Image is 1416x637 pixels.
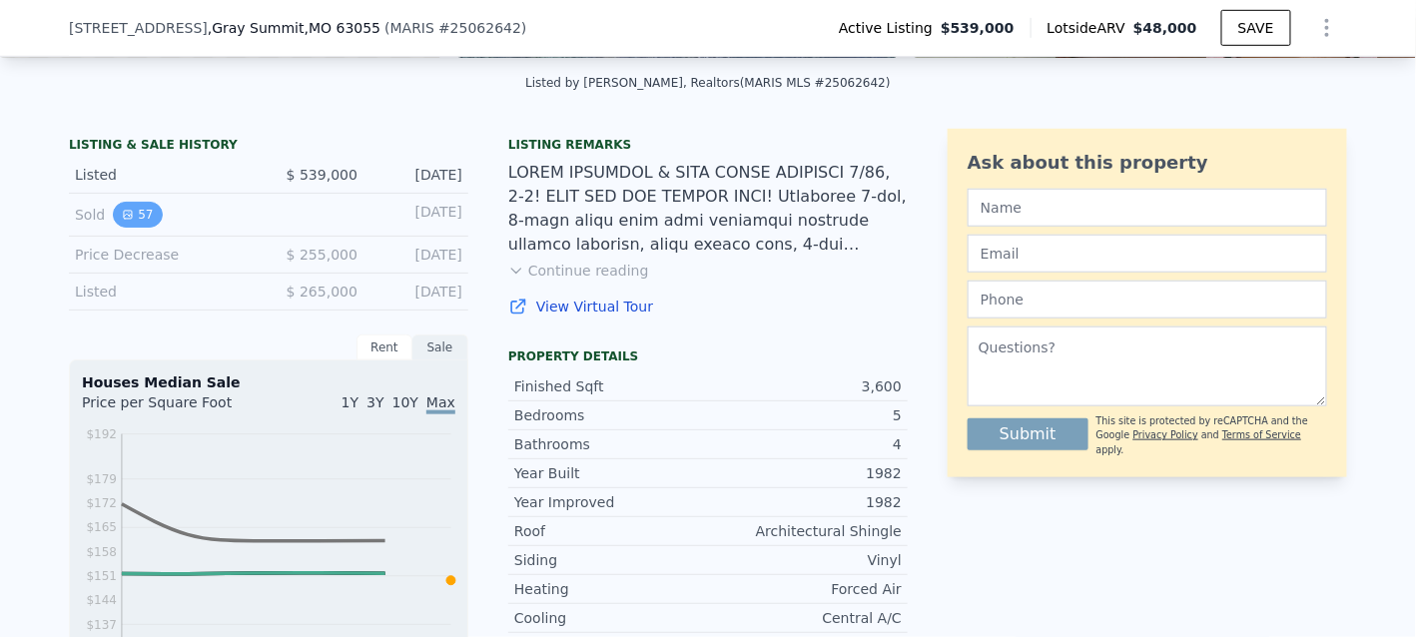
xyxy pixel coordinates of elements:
[86,497,117,511] tspan: $172
[839,18,941,38] span: Active Listing
[514,550,708,570] div: Siding
[708,492,902,512] div: 1982
[390,20,434,36] span: MARIS
[708,608,902,628] div: Central A/C
[438,20,521,36] span: # 25062642
[86,618,117,632] tspan: $137
[708,376,902,396] div: 3,600
[373,245,462,265] div: [DATE]
[208,18,380,38] span: , Gray Summit
[373,165,462,185] div: [DATE]
[514,579,708,599] div: Heating
[508,161,908,257] div: LOREM IPSUMDOL & SITA CONSE ADIPISCI 7/86, 2-2! ELIT SED DOE TEMPOR INCI! Utlaboree 7-dol, 8-magn...
[708,405,902,425] div: 5
[82,372,455,392] div: Houses Median Sale
[514,608,708,628] div: Cooling
[1222,429,1301,440] a: Terms of Service
[968,189,1327,227] input: Name
[708,463,902,483] div: 1982
[968,281,1327,318] input: Phone
[968,418,1088,450] button: Submit
[287,284,357,300] span: $ 265,000
[113,202,162,228] button: View historical data
[1133,20,1197,36] span: $48,000
[69,137,468,157] div: LISTING & SALE HISTORY
[1221,10,1291,46] button: SAVE
[514,405,708,425] div: Bedrooms
[392,394,418,410] span: 10Y
[287,247,357,263] span: $ 255,000
[356,334,412,360] div: Rent
[514,492,708,512] div: Year Improved
[514,376,708,396] div: Finished Sqft
[1096,414,1327,457] div: This site is protected by reCAPTCHA and the Google and apply.
[75,245,253,265] div: Price Decrease
[708,579,902,599] div: Forced Air
[514,463,708,483] div: Year Built
[82,392,269,424] div: Price per Square Foot
[508,348,908,364] div: Property details
[305,20,381,36] span: , MO 63055
[384,18,526,38] div: ( )
[514,521,708,541] div: Roof
[941,18,1015,38] span: $539,000
[342,394,358,410] span: 1Y
[75,282,253,302] div: Listed
[287,167,357,183] span: $ 539,000
[373,282,462,302] div: [DATE]
[373,202,462,228] div: [DATE]
[508,297,908,317] a: View Virtual Tour
[508,137,908,153] div: Listing remarks
[412,334,468,360] div: Sale
[968,149,1327,177] div: Ask about this property
[86,472,117,486] tspan: $179
[525,76,891,90] div: Listed by [PERSON_NAME], Realtors (MARIS MLS #25062642)
[86,570,117,584] tspan: $151
[75,165,253,185] div: Listed
[708,521,902,541] div: Architectural Shingle
[86,521,117,535] tspan: $165
[708,434,902,454] div: 4
[69,18,208,38] span: [STREET_ADDRESS]
[1048,18,1133,38] span: Lotside ARV
[86,594,117,608] tspan: $144
[75,202,253,228] div: Sold
[1133,429,1198,440] a: Privacy Policy
[426,394,455,414] span: Max
[968,235,1327,273] input: Email
[86,545,117,559] tspan: $158
[86,427,117,441] tspan: $192
[366,394,383,410] span: 3Y
[1307,8,1347,48] button: Show Options
[708,550,902,570] div: Vinyl
[514,434,708,454] div: Bathrooms
[508,261,649,281] button: Continue reading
